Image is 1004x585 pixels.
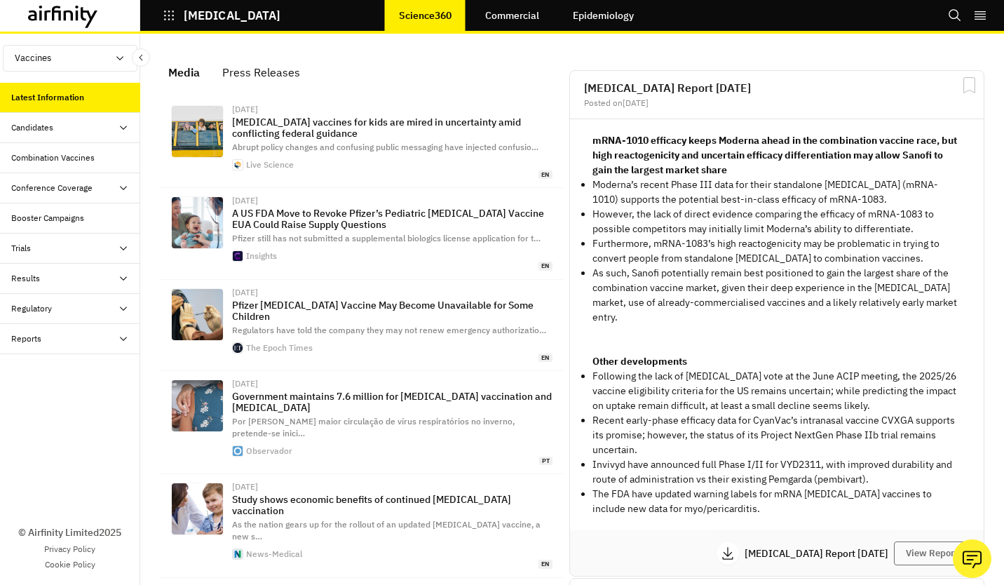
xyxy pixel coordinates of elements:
div: [DATE] [232,379,552,388]
span: en [538,354,552,363]
div: Results [11,272,40,285]
p: Following the lack of [MEDICAL_DATA] vote at the June ACIP meeting, the 2025/26 vaccine eligibili... [592,369,961,413]
img: BtRpBBWNBuqS5U4osDPjVY.jpg [172,106,223,157]
img: pfizer-vaccine-in-hartford-1080x720.jpg [172,289,223,340]
img: apple-touch-icon.png [233,446,243,456]
a: [DATE]Pfizer [MEDICAL_DATA] Vaccine May Become Unavailable for Some ChildrenRegulators have told ... [160,280,564,371]
strong: Other developments [592,355,687,368]
div: Latest Information [11,91,84,104]
p: [MEDICAL_DATA] Report [DATE] [745,549,894,558]
button: Vaccines [3,45,137,72]
p: © Airfinity Limited 2025 [18,525,121,540]
a: Cookie Policy [45,558,95,571]
div: [DATE] [232,196,552,205]
p: Furthermore, mRNA-1083’s high reactogenicity may be problematic in trying to convert people from ... [592,236,961,266]
div: Reports [11,332,41,345]
p: As such, Sanofi potentially remain best positioned to gain the largest share of the combination v... [592,266,961,325]
div: News-Medical [246,550,302,558]
div: Booster Campaigns [11,212,84,224]
a: [DATE]Study shows economic benefits of continued [MEDICAL_DATA] vaccinationAs the nation gears up... [160,474,564,577]
div: Posted on [DATE] [584,99,970,107]
img: BABQUQKNOJHKLCNN4IIR67OLRM.jpg [172,197,223,248]
img: favicon.6341f3c4.ico [233,343,243,353]
button: Search [948,4,962,27]
h2: [MEDICAL_DATA] Report [DATE] [584,82,970,93]
div: Observador [246,447,292,455]
p: Recent early-phase efficacy data for CyanVac’s intranasal vaccine CVXGA supports its promise; how... [592,413,961,457]
div: [DATE] [232,105,552,114]
div: Regulatory [11,302,52,315]
span: Regulators have told the company they may not renew emergency authorizatio … [232,325,546,335]
img: favicon-96x96.png [233,549,243,559]
span: en [538,262,552,271]
p: [MEDICAL_DATA] vaccines for kids are mired in uncertainty amid conflicting federal guidance [232,116,552,139]
div: [DATE] [232,483,552,491]
a: [DATE][MEDICAL_DATA] vaccines for kids are mired in uncertainty amid conflicting federal guidance... [160,97,564,188]
span: Por [PERSON_NAME] maior circulação de vírus respiratórios no inverno, pretende-se inici … [232,416,515,438]
button: Close Sidebar [132,48,150,67]
div: Insights [246,252,277,260]
div: Live Science [246,161,294,169]
p: Pfizer [MEDICAL_DATA] Vaccine May Become Unavailable for Some Children [232,300,552,322]
div: Conference Coverage [11,182,93,194]
div: Combination Vaccines [11,152,95,164]
img: apple-touch-icon.png [233,160,243,170]
a: [DATE]A US FDA Move to Revoke Pfizer’s Pediatric [MEDICAL_DATA] Vaccine EUA Could Raise Supply Qu... [160,188,564,279]
p: However, the lack of direct evidence comparing the efficacy of mRNA-1083 to possible competitors ... [592,207,961,236]
button: View Report [894,542,970,565]
p: [MEDICAL_DATA] [184,9,280,22]
span: As the nation gears up for the rollout of an updated [MEDICAL_DATA] vaccine, a new s … [232,519,541,542]
button: Ask our analysts [953,539,991,578]
img: favicon-insights.ico [233,251,243,261]
p: A US FDA Move to Revoke Pfizer’s Pediatric [MEDICAL_DATA] Vaccine EUA Could Raise Supply Questions [232,208,552,230]
div: The Epoch Times [246,344,313,352]
span: en [538,560,552,569]
p: Invivyd have announced full Phase I/II for VYD2311, with improved durability and route of adminis... [592,457,961,487]
p: Moderna’s recent Phase III data for their standalone [MEDICAL_DATA] (mRNA-1010) supports the pote... [592,177,961,207]
p: The FDA have updated warning labels for mRNA [MEDICAL_DATA] vaccines to include new data for myo/... [592,487,961,516]
span: Abrupt policy changes and confusing public messaging have injected confusio … [232,142,538,152]
span: Pfizer still has not submitted a supplemental biologics license application for t … [232,233,541,243]
a: Privacy Policy [44,543,95,556]
strong: mRNA-1010 efficacy keeps Moderna ahead in the combination vaccine race, but high reactogenicity a... [592,134,957,176]
span: en [538,170,552,180]
p: Science360 [399,10,452,21]
div: Media [168,62,200,83]
img: https%3A%2F%2Fbordalo.observador.pt%2Fv2%2Frs%3Afill%3A770%3A403%2Fc%3A1440%3A808%3Anowe%3A0%3A15... [172,380,223,431]
button: [MEDICAL_DATA] [163,4,280,27]
img: 147059167-620x480.jpg [172,483,223,534]
div: [DATE] [232,288,552,297]
a: [DATE]Government maintains 7.6 million for [MEDICAL_DATA] vaccination and [MEDICAL_DATA]Por [PERS... [160,371,564,474]
span: pt [539,457,552,466]
div: Candidates [11,121,53,134]
p: Study shows economic benefits of continued [MEDICAL_DATA] vaccination [232,494,552,516]
div: Trials [11,242,31,255]
p: Government maintains 7.6 million for [MEDICAL_DATA] vaccination and [MEDICAL_DATA] [232,391,552,413]
svg: Bookmark Report [961,76,978,94]
div: Press Releases [222,62,300,83]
